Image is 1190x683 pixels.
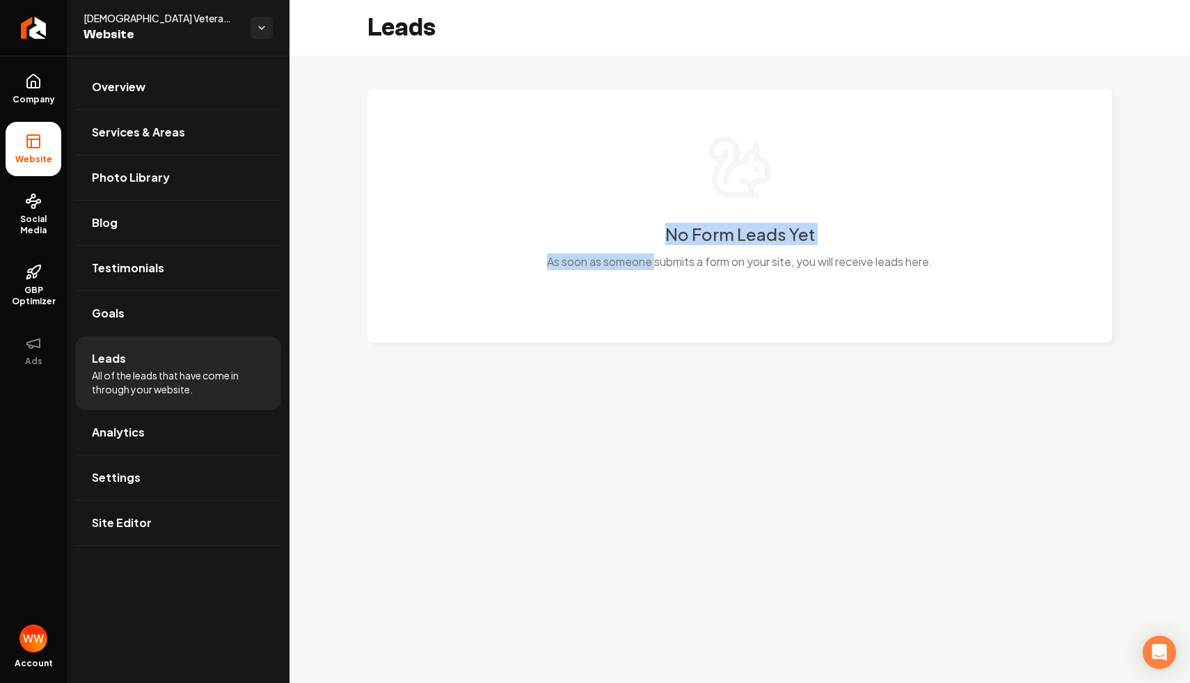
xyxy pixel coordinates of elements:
span: Photo Library [92,169,170,186]
span: Account [15,658,53,669]
span: Site Editor [92,515,152,531]
img: Rebolt Logo [21,17,47,39]
a: Photo Library [75,155,281,200]
span: Testimonials [92,260,164,276]
button: Ads [6,324,61,378]
a: Company [6,62,61,116]
span: Website [10,154,58,165]
span: All of the leads that have come in through your website. [92,368,264,396]
span: Company [7,94,61,105]
a: GBP Optimizer [6,253,61,318]
span: [DEMOGRAPHIC_DATA] Veteran Roofing and Restoration [84,11,239,25]
span: Overview [92,79,145,95]
a: Goals [75,291,281,336]
span: Ads [19,356,48,367]
button: Open user button [19,625,47,652]
h3: No Form Leads Yet [665,223,815,245]
img: Will Wallace [19,625,47,652]
a: Testimonials [75,246,281,290]
span: Analytics [92,424,145,441]
span: Website [84,25,239,45]
h2: Leads [367,14,436,42]
a: Overview [75,65,281,109]
a: Social Media [6,182,61,247]
p: As soon as someone submits a form on your site, you will receive leads here. [547,253,933,270]
span: Leads [92,350,126,367]
a: Blog [75,201,281,245]
span: GBP Optimizer [6,285,61,307]
span: Goals [92,305,125,322]
a: Analytics [75,410,281,455]
a: Site Editor [75,501,281,545]
span: Social Media [6,214,61,236]
span: Settings [92,469,141,486]
a: Settings [75,455,281,500]
span: Services & Areas [92,124,185,141]
div: Open Intercom Messenger [1143,636,1176,669]
span: Blog [92,214,118,231]
a: Services & Areas [75,110,281,155]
